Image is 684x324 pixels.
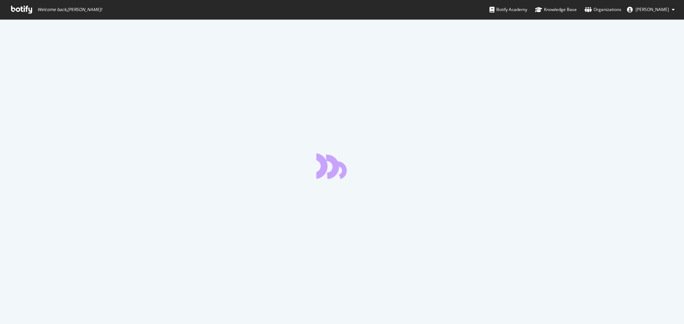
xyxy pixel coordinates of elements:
[585,6,621,13] div: Organizations
[489,6,527,13] div: Botify Academy
[316,153,368,179] div: animation
[37,7,102,12] span: Welcome back, [PERSON_NAME] !
[535,6,577,13] div: Knowledge Base
[621,4,680,15] button: [PERSON_NAME]
[636,6,669,12] span: Anja Alling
